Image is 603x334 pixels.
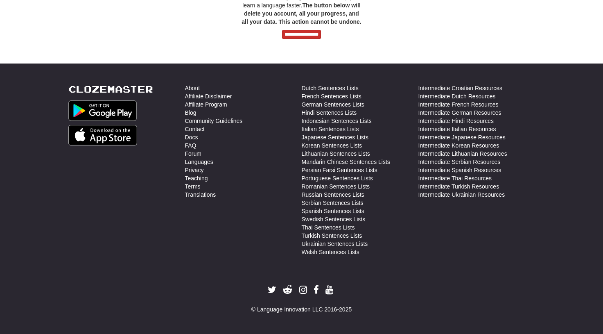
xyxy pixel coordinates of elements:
a: Languages [185,158,213,166]
a: Hindi Sentences Lists [302,109,357,117]
a: Intermediate Lithuanian Resources [418,150,507,158]
a: Dutch Sentences Lists [302,84,359,92]
a: Intermediate French Resources [418,100,499,109]
a: Welsh Sentences Lists [302,248,359,256]
a: Docs [185,133,198,141]
a: Teaching [185,174,208,182]
a: Italian Sentences Lists [302,125,359,133]
a: Intermediate Serbian Resources [418,158,501,166]
div: © Language Innovation LLC 2016-2025 [68,305,535,314]
img: Get it on Google Play [68,100,137,121]
a: Blog [185,109,196,117]
a: Romanian Sentences Lists [302,182,370,191]
a: About [185,84,200,92]
a: Turkish Sentences Lists [302,232,362,240]
a: Serbian Sentences Lists [302,199,364,207]
a: Translations [185,191,216,199]
a: Spanish Sentences Lists [302,207,364,215]
img: Get it on App Store [68,125,138,145]
a: Swedish Sentences Lists [302,215,366,223]
a: Japanese Sentences Lists [302,133,368,141]
strong: The button below will delete you account, all your progress, and all your data. This action canno... [242,2,361,25]
a: Ukrainian Sentences Lists [302,240,368,248]
a: Intermediate Italian Resources [418,125,496,133]
a: Intermediate Turkish Resources [418,182,499,191]
a: Intermediate Croatian Resources [418,84,502,92]
a: Privacy [185,166,204,174]
a: FAQ [185,141,196,150]
a: Intermediate Japanese Resources [418,133,506,141]
a: Portuguese Sentences Lists [302,174,373,182]
a: Indonesian Sentences Lists [302,117,372,125]
a: Mandarin Chinese Sentences Lists [302,158,390,166]
a: French Sentences Lists [302,92,361,100]
a: Affiliate Disclaimer [185,92,232,100]
a: Russian Sentences Lists [302,191,364,199]
a: Intermediate Ukrainian Resources [418,191,505,199]
a: Korean Sentences Lists [302,141,362,150]
a: Intermediate Hindi Resources [418,117,494,125]
a: Contact [185,125,205,133]
a: Persian Farsi Sentences Lists [302,166,377,174]
a: Thai Sentences Lists [302,223,355,232]
a: Intermediate Spanish Resources [418,166,501,174]
a: German Sentences Lists [302,100,364,109]
a: Community Guidelines [185,117,243,125]
a: Intermediate Thai Resources [418,174,492,182]
a: Forum [185,150,201,158]
a: Intermediate Dutch Resources [418,92,496,100]
a: Intermediate Korean Resources [418,141,499,150]
a: Lithuanian Sentences Lists [302,150,370,158]
a: Clozemaster [68,84,153,94]
a: Affiliate Program [185,100,227,109]
a: Intermediate German Resources [418,109,501,117]
a: Terms [185,182,201,191]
